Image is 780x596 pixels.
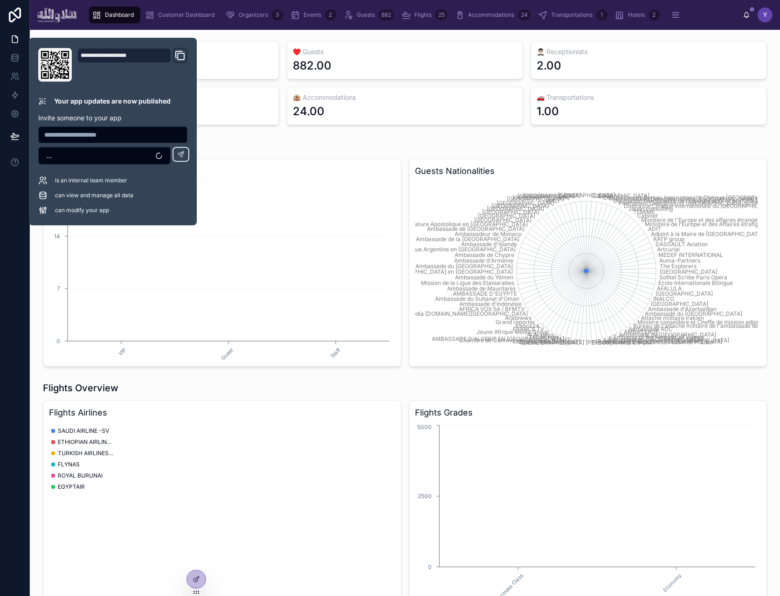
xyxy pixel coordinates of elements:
tspan: AMBASSADE D'ALGERIE EN [GEOGRAPHIC_DATA] [431,335,564,342]
tspan: AFALULA [657,285,682,292]
tspan: Al Arabiya [526,331,553,338]
span: Customer Dashboard [158,11,214,19]
tspan: Sofitel Scribe Paris Opera [659,274,727,281]
tspan: [GEOGRAPHIC_DATA] [518,193,575,200]
tspan: ADIT [648,225,661,232]
span: SAUDI AIRLINE -SV [58,427,109,435]
tspan: france24 [515,322,539,329]
tspan: Arabnews [504,314,531,321]
tspan: Ecole Internationale Bilingue [658,279,733,286]
tspan: Mission de [GEOGRAPHIC_DATA] en [GEOGRAPHIC_DATA] [359,268,513,275]
h3: Flights Grades [415,406,761,419]
tspan: Cabinet [637,212,657,219]
tspan: [GEOGRAPHIC_DATA] [655,290,712,297]
tspan: [DEMOGRAPHIC_DATA] [PERSON_NAME] & IFCM [521,339,651,346]
div: Domain and Custom Link [77,48,187,82]
span: ROYAL BURUNAI [58,472,103,479]
div: chart [415,181,761,360]
div: 3 [272,9,283,21]
tspan: Ambassade du Sultanat d'Oman [435,295,519,302]
text: VIP [117,347,128,357]
tspan: Ambassade de [GEOGRAPHIC_DATA] [427,225,525,232]
tspan: [GEOGRAPHIC_DATA] [650,300,708,307]
span: Transportations [551,11,593,19]
tspan: Ambassade d'Azerbaïdjan [648,305,716,312]
span: Accommodations [468,11,514,19]
tspan: [GEOGRAPHIC_DATA] [478,212,535,219]
tspan: [GEOGRAPHIC_DATA] [474,216,531,223]
a: Customer Dashboard [142,7,221,23]
span: is an internal team member [55,177,127,184]
tspan: AMBASSADE D'EGYPTE [453,290,517,297]
p: Invite someone to your app [38,113,187,123]
tspan: Ministère de l’Europe et des Affaires étrangères [644,221,769,228]
button: Select Button [38,147,171,165]
tspan: Institut du monde arabe [513,338,575,345]
span: Events [304,11,321,19]
tspan: DASSAULT Aviation [655,241,707,248]
div: 25 [435,9,448,21]
tspan: [GEOGRAPHIC_DATA] [512,194,569,201]
tspan: Ambassade de la [GEOGRAPHIC_DATA] [415,236,519,243]
div: 2 [649,9,660,21]
tspan: Presidente Bienvenue en [GEOGRAPHIC_DATA] [597,338,722,345]
tspan: Directrice Clinique Internationale du [GEOGRAPHIC_DATA] [624,202,778,209]
img: App logo [37,7,77,22]
h1: Flights Overview [43,381,118,395]
tspan: Permanent Delegation of [GEOGRAPHIC_DATA] to UNESCO [619,200,775,207]
tspan: TEMIME [633,208,655,215]
div: 24.00 [293,104,324,119]
tspan: Ambassade d'Islande [461,241,517,248]
tspan: Association Bienvenue en [GEOGRAPHIC_DATA] [603,337,729,344]
tspan: [GEOGRAPHIC_DATA] [486,205,544,212]
text: Staff [329,347,342,360]
tspan: Ambassade de Chypre [454,251,514,258]
tspan: Artcurial [657,246,680,253]
tspan: Ambassade d'Arménie [454,257,513,264]
h3: Guests Types [49,165,395,178]
tspan: AMBASSADE [624,328,659,335]
tspan: Ambassadeur de Monaco [455,230,522,237]
div: 1 [596,9,607,21]
tspan: Jeune Afrique Media Group [476,328,548,335]
span: Dashboard [105,11,134,19]
a: Guests882 [341,7,397,23]
tspan: Média [DOMAIN_NAME][GEOGRAPHIC_DATA] [407,310,528,317]
span: ETHIOPIAN AIRLINES -ET [58,438,114,446]
div: 882.00 [293,58,331,73]
tspan: Ecole [PERSON_NAME] [519,339,580,346]
span: Hotels [628,11,645,19]
span: Y [763,11,767,19]
tspan: TV5 Monde [528,333,559,340]
a: Dashboard [89,7,140,23]
span: ... [46,151,52,160]
h3: Guests Nationalities [415,165,761,178]
div: 2 [325,9,336,21]
div: chart [49,181,395,360]
tspan: Auma-Partners [659,257,700,264]
tspan: Ambassade d'Indonésie [459,300,522,307]
tspan: INALCO [653,295,674,302]
span: can view and manage all data [55,192,133,199]
div: scrollable content [84,5,743,25]
tspan: Ambassade RDC [628,326,673,333]
span: FLYNAS [58,461,80,468]
text: Economy [661,572,682,593]
span: TURKISH AIRLINES - TK [58,450,114,457]
h3: ♥️ Guests [293,47,517,56]
tspan: Embassy of the Republic of Liberia [614,333,704,340]
tspan: Délégation Permanente de l'Espagne auprès de l'UNESCO [614,197,767,204]
tspan: [GEOGRAPHIC_DATA] [496,200,553,207]
span: Organizers [239,11,268,19]
tspan: Sénat [597,193,613,200]
tspan: The Explorers [659,263,696,270]
tspan: Ambassade du [GEOGRAPHIC_DATA] [644,310,742,317]
tspan: [GEOGRAPHIC_DATA] [491,202,548,209]
a: Organizers3 [223,7,286,23]
tspan: RATP group [653,236,684,243]
tspan: Attaché militaire irakien [641,314,704,321]
tspan: 0 [428,563,432,570]
tspan: Nonciature Apostolique en [GEOGRAPHIC_DATA] [400,221,528,228]
h3: 🚗 Transportations [537,93,761,102]
div: 1.00 [537,104,559,119]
